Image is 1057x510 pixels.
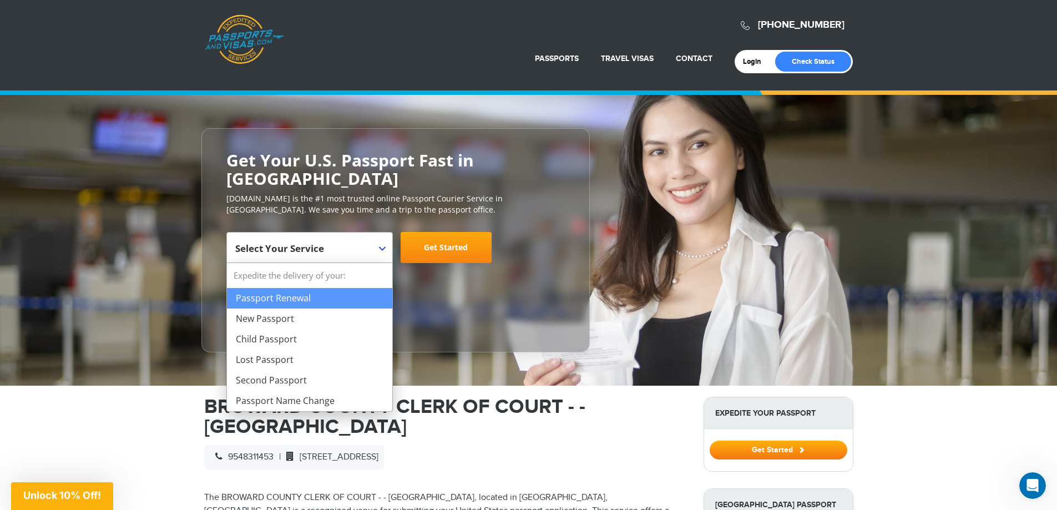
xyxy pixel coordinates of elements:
[226,151,565,188] h2: Get Your U.S. Passport Fast in [GEOGRAPHIC_DATA]
[204,397,687,437] h1: BROWARD COUNTY CLERK OF COURT - - [GEOGRAPHIC_DATA]
[401,232,492,263] a: Get Started
[227,309,392,329] li: New Passport
[205,14,284,64] a: Passports & [DOMAIN_NAME]
[227,370,392,391] li: Second Passport
[227,263,392,411] li: Expedite the delivery of your:
[235,242,324,255] span: Select Your Service
[23,489,101,501] span: Unlock 10% Off!
[1019,472,1046,499] iframe: Intercom live chat
[235,236,381,267] span: Select Your Service
[227,329,392,350] li: Child Passport
[210,452,274,462] span: 9548311453
[601,54,654,63] a: Travel Visas
[535,54,579,63] a: Passports
[226,193,565,215] p: [DOMAIN_NAME] is the #1 most trusted online Passport Courier Service in [GEOGRAPHIC_DATA]. We sav...
[227,391,392,411] li: Passport Name Change
[204,445,384,469] div: |
[281,452,378,462] span: [STREET_ADDRESS]
[227,288,392,309] li: Passport Renewal
[743,57,769,66] a: Login
[227,263,392,288] strong: Expedite the delivery of your:
[226,269,565,280] span: Starting at $199 + government fees
[227,350,392,370] li: Lost Passport
[704,397,853,429] strong: Expedite Your Passport
[11,482,113,510] div: Unlock 10% Off!
[758,19,844,31] a: [PHONE_NUMBER]
[710,441,847,459] button: Get Started
[710,445,847,454] a: Get Started
[775,52,851,72] a: Check Status
[226,232,393,263] span: Select Your Service
[676,54,712,63] a: Contact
